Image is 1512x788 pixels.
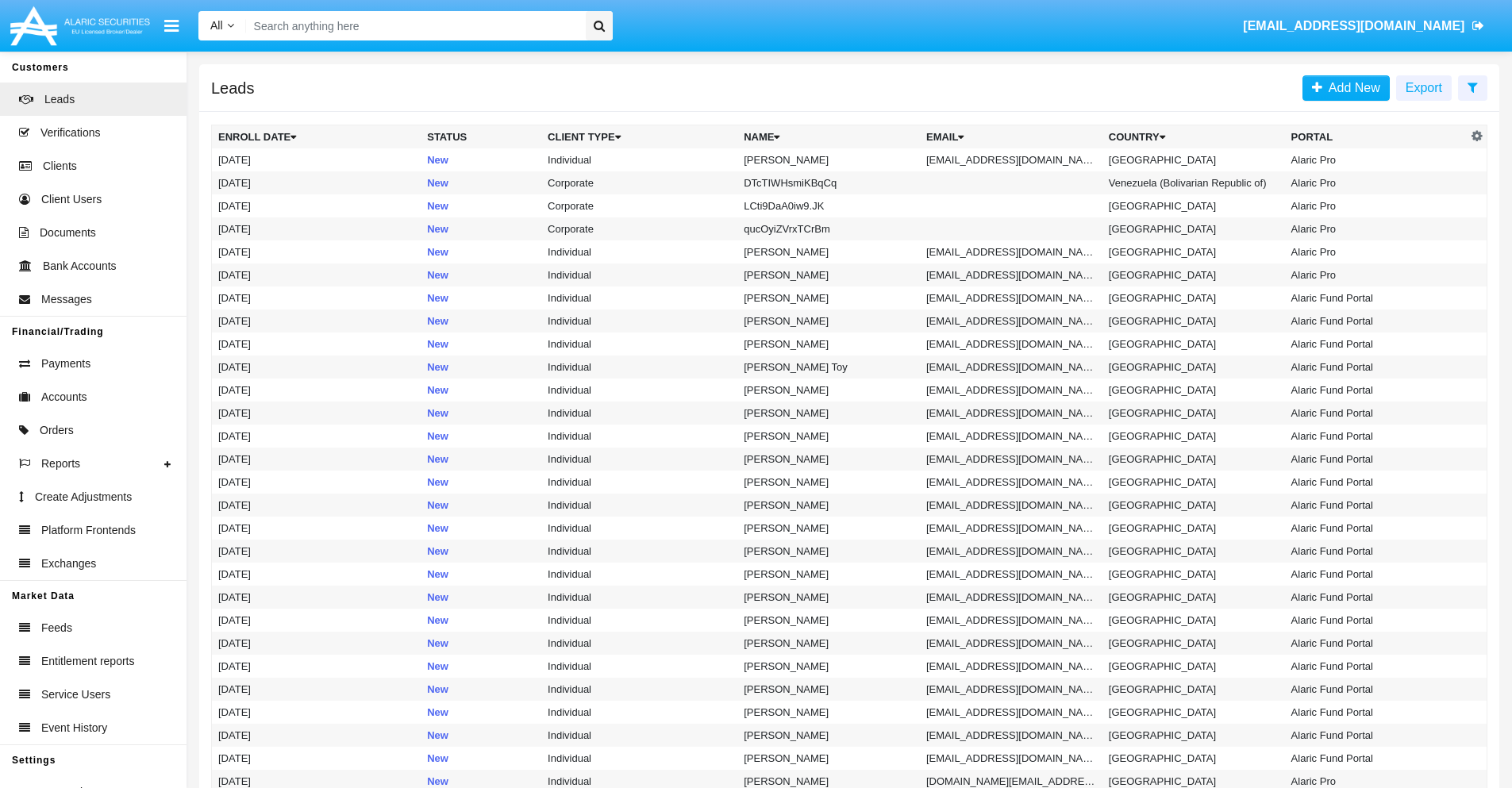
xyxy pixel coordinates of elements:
[1285,194,1468,217] td: Alaric Pro
[1285,240,1468,263] td: Alaric Pro
[541,632,737,655] td: Individual
[1102,240,1285,263] td: [GEOGRAPHIC_DATA]
[43,258,117,275] span: Bank Accounts
[541,655,737,678] td: Individual
[1102,309,1285,332] td: [GEOGRAPHIC_DATA]
[1102,263,1285,286] td: [GEOGRAPHIC_DATA]
[421,240,541,263] td: New
[212,332,421,356] td: [DATE]
[198,17,246,34] a: All
[1396,75,1452,101] button: Export
[920,471,1102,494] td: [EMAIL_ADDRESS][DOMAIN_NAME]
[421,655,541,678] td: New
[43,158,77,175] span: Clients
[41,686,110,703] span: Service Users
[920,425,1102,448] td: [EMAIL_ADDRESS][DOMAIN_NAME]
[212,263,421,286] td: [DATE]
[541,678,737,701] td: Individual
[212,148,421,171] td: [DATE]
[212,471,421,494] td: [DATE]
[737,540,920,563] td: [PERSON_NAME]
[541,448,737,471] td: Individual
[421,379,541,402] td: New
[920,332,1102,356] td: [EMAIL_ADDRESS][DOMAIN_NAME]
[1285,332,1468,356] td: Alaric Fund Portal
[541,425,737,448] td: Individual
[1285,425,1468,448] td: Alaric Fund Portal
[421,286,541,309] td: New
[421,678,541,701] td: New
[421,563,541,586] td: New
[1102,379,1285,402] td: [GEOGRAPHIC_DATA]
[40,225,96,241] span: Documents
[1285,217,1468,240] td: Alaric Pro
[737,471,920,494] td: [PERSON_NAME]
[541,356,737,379] td: Individual
[1102,286,1285,309] td: [GEOGRAPHIC_DATA]
[920,402,1102,425] td: [EMAIL_ADDRESS][DOMAIN_NAME]
[1285,678,1468,701] td: Alaric Fund Portal
[41,620,72,636] span: Feeds
[1285,701,1468,724] td: Alaric Fund Portal
[212,286,421,309] td: [DATE]
[211,82,255,94] h5: Leads
[8,2,152,49] img: Logo image
[421,747,541,770] td: New
[1285,171,1468,194] td: Alaric Pro
[1285,609,1468,632] td: Alaric Fund Portal
[737,563,920,586] td: [PERSON_NAME]
[920,263,1102,286] td: [EMAIL_ADDRESS][DOMAIN_NAME]
[920,540,1102,563] td: [EMAIL_ADDRESS][DOMAIN_NAME]
[1285,517,1468,540] td: Alaric Fund Portal
[920,724,1102,747] td: [EMAIL_ADDRESS][DOMAIN_NAME]
[1102,194,1285,217] td: [GEOGRAPHIC_DATA]
[212,356,421,379] td: [DATE]
[212,194,421,217] td: [DATE]
[737,148,920,171] td: [PERSON_NAME]
[212,125,421,149] th: Enroll Date
[1102,678,1285,701] td: [GEOGRAPHIC_DATA]
[40,422,74,439] span: Orders
[1285,471,1468,494] td: Alaric Fund Portal
[1322,81,1380,94] span: Add New
[737,494,920,517] td: [PERSON_NAME]
[737,125,920,149] th: Name
[212,171,421,194] td: [DATE]
[1102,148,1285,171] td: [GEOGRAPHIC_DATA]
[421,609,541,632] td: New
[421,724,541,747] td: New
[1243,19,1464,33] span: [EMAIL_ADDRESS][DOMAIN_NAME]
[541,217,737,240] td: Corporate
[421,217,541,240] td: New
[920,240,1102,263] td: [EMAIL_ADDRESS][DOMAIN_NAME]
[1102,540,1285,563] td: [GEOGRAPHIC_DATA]
[737,678,920,701] td: [PERSON_NAME]
[920,655,1102,678] td: [EMAIL_ADDRESS][DOMAIN_NAME]
[421,356,541,379] td: New
[1102,517,1285,540] td: [GEOGRAPHIC_DATA]
[737,379,920,402] td: [PERSON_NAME]
[920,356,1102,379] td: [EMAIL_ADDRESS][DOMAIN_NAME]
[1236,4,1492,48] a: [EMAIL_ADDRESS][DOMAIN_NAME]
[246,11,580,40] input: Search
[212,494,421,517] td: [DATE]
[920,701,1102,724] td: [EMAIL_ADDRESS][DOMAIN_NAME]
[1285,563,1468,586] td: Alaric Fund Portal
[920,148,1102,171] td: [EMAIL_ADDRESS][DOMAIN_NAME]
[737,402,920,425] td: [PERSON_NAME]
[920,448,1102,471] td: [EMAIL_ADDRESS][DOMAIN_NAME]
[212,678,421,701] td: [DATE]
[1285,402,1468,425] td: Alaric Fund Portal
[1406,81,1442,94] span: Export
[541,263,737,286] td: Individual
[541,125,737,149] th: Client Type
[1102,632,1285,655] td: [GEOGRAPHIC_DATA]
[212,586,421,609] td: [DATE]
[541,701,737,724] td: Individual
[920,632,1102,655] td: [EMAIL_ADDRESS][DOMAIN_NAME]
[1102,747,1285,770] td: [GEOGRAPHIC_DATA]
[541,240,737,263] td: Individual
[421,586,541,609] td: New
[41,720,107,736] span: Event History
[421,194,541,217] td: New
